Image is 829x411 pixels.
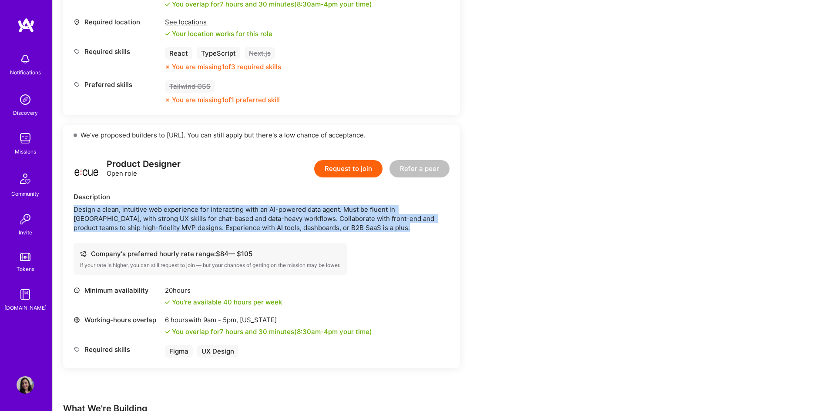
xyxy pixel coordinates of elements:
i: icon Tag [74,81,80,88]
div: React [165,47,192,60]
div: Tokens [17,264,34,274]
i: icon Check [165,31,170,37]
img: logo [17,17,35,33]
span: 9am - 5pm , [201,316,240,324]
i: icon Tag [74,48,80,55]
img: bell [17,50,34,68]
div: Invite [19,228,32,237]
div: Required skills [74,345,161,354]
div: Next.js [245,47,275,60]
div: Your location works for this role [165,29,272,38]
div: You're available 40 hours per week [165,297,282,307]
i: icon CloseOrange [165,97,170,103]
div: UX Design [197,345,238,358]
i: icon Check [165,2,170,7]
i: icon Tag [74,346,80,353]
div: Minimum availability [74,286,161,295]
div: 20 hours [165,286,282,295]
div: Preferred skills [74,80,161,89]
div: You overlap for 7 hours and 30 minutes ( your time) [172,327,372,336]
div: Description [74,192,450,201]
img: teamwork [17,130,34,147]
div: See locations [165,17,272,27]
i: icon CloseOrange [165,64,170,70]
div: Community [11,189,39,198]
i: icon Cash [80,251,87,257]
img: Community [15,168,36,189]
i: icon Check [165,300,170,305]
div: 6 hours with [US_STATE] [165,315,372,324]
div: If your rate is higher, you can still request to join — but your chances of getting on the missio... [80,262,340,269]
div: Product Designer [107,160,181,169]
div: [DOMAIN_NAME] [4,303,47,312]
div: TypeScript [197,47,240,60]
div: Design a clean, intuitive web experience for interacting with an AI-powered data agent. Must be f... [74,205,450,232]
div: You are missing 1 of 1 preferred skill [172,95,280,104]
img: User Avatar [17,376,34,394]
div: We've proposed builders to [URL]. You can still apply but there's a low chance of acceptance. [63,125,460,145]
img: discovery [17,91,34,108]
div: Required location [74,17,161,27]
div: Discovery [13,108,38,117]
img: guide book [17,286,34,303]
div: Tailwind CSS [165,80,215,93]
div: Required skills [74,47,161,56]
span: 8:30am - 4pm [297,327,338,336]
i: icon Check [165,329,170,334]
div: You are missing 1 of 3 required skills [172,62,281,71]
i: icon Location [74,19,80,25]
img: Invite [17,211,34,228]
div: Notifications [10,68,41,77]
i: icon Clock [74,287,80,294]
img: logo [74,156,100,182]
img: tokens [20,253,30,261]
div: Figma [165,345,193,358]
div: Working-hours overlap [74,315,161,324]
div: Company's preferred hourly rate range: $ 84 — $ 105 [80,249,340,258]
button: Refer a peer [389,160,450,177]
button: Request to join [314,160,383,177]
div: Missions [15,147,36,156]
a: User Avatar [14,376,36,394]
div: Open role [107,160,181,178]
i: icon World [74,317,80,323]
